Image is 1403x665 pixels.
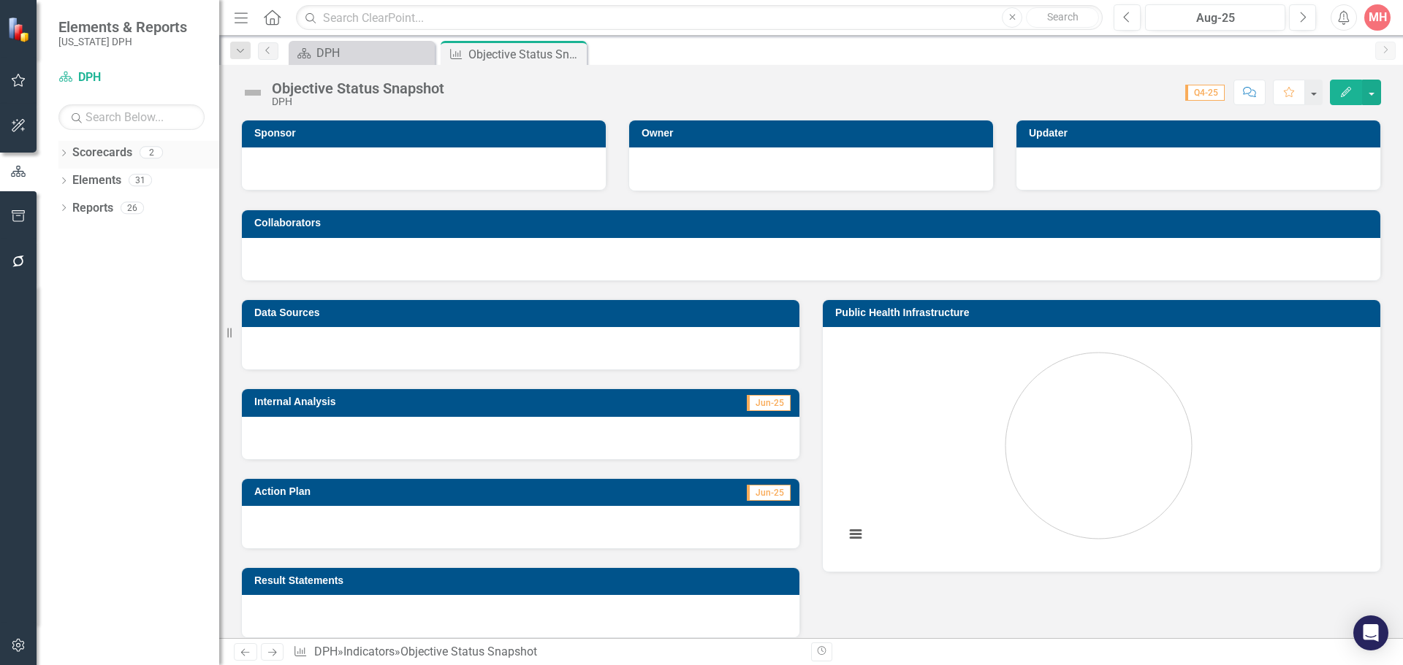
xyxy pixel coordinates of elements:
[272,80,444,96] div: Objective Status Snapshot
[747,485,791,501] span: Jun-25
[254,128,598,139] h3: Sponsor
[272,96,444,107] div: DPH
[642,128,986,139] h3: Owner
[293,644,800,661] div: » »
[400,645,537,658] div: Objective Status Snapshot
[837,338,1360,557] svg: Interactive chart
[72,145,132,161] a: Scorecards
[254,307,792,318] h3: Data Sources
[254,486,552,497] h3: Action Plan
[343,645,395,658] a: Indicators
[747,395,791,411] span: Jun-25
[121,201,144,214] div: 26
[1145,4,1285,31] button: Aug-25
[316,44,431,62] div: DPH
[1364,4,1391,31] button: MH
[1047,11,1079,23] span: Search
[72,200,113,217] a: Reports
[129,174,152,187] div: 31
[58,104,205,130] input: Search Below...
[292,44,431,62] a: DPH
[296,5,1103,31] input: Search ClearPoint...
[845,524,866,545] button: View chart menu, Chart
[254,575,792,586] h3: Result Statements
[58,18,187,36] span: Elements & Reports
[72,172,121,189] a: Elements
[58,69,205,86] a: DPH
[58,36,187,47] small: [US_STATE] DPH
[314,645,338,658] a: DPH
[1150,9,1280,27] div: Aug-25
[837,338,1366,557] div: Chart. Highcharts interactive chart.
[241,81,265,104] img: Not Defined
[1026,7,1099,28] button: Search
[254,218,1373,228] h3: Collaborators
[468,45,583,64] div: Objective Status Snapshot
[1353,615,1388,650] div: Open Intercom Messenger
[1185,85,1225,101] span: Q4-25
[7,15,34,42] img: ClearPoint Strategy
[1029,128,1373,139] h3: Updater
[140,147,163,159] div: 2
[835,307,1373,318] h3: Public Health Infrastructure
[254,396,600,407] h3: Internal Analysis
